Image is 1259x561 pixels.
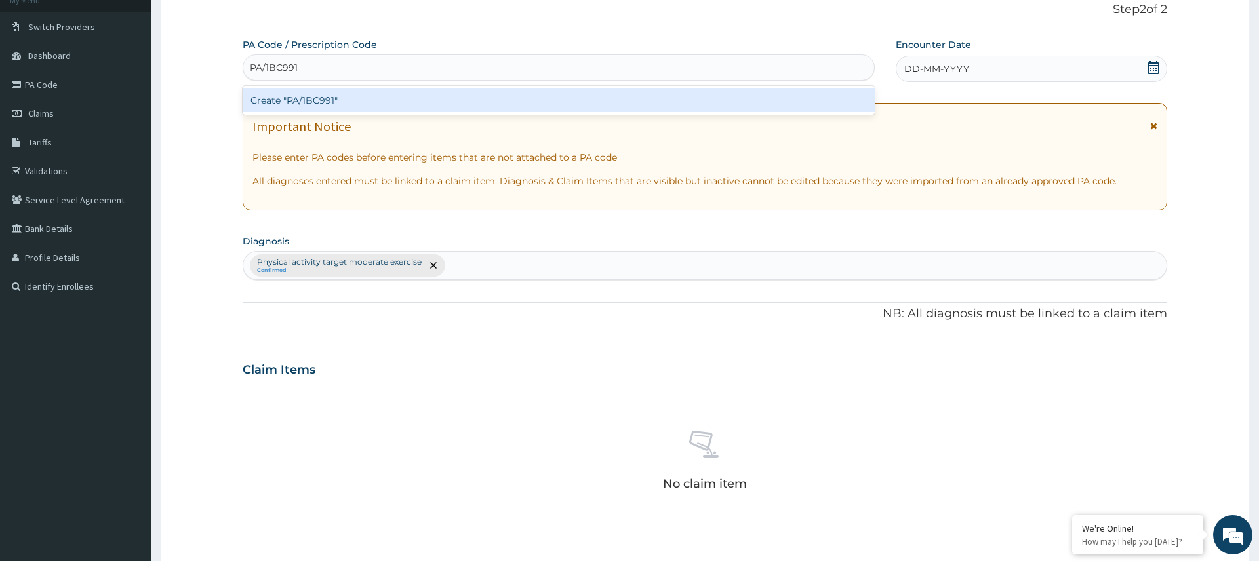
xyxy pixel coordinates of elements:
p: All diagnoses entered must be linked to a claim item. Diagnosis & Claim Items that are visible bu... [252,174,1157,187]
label: PA Code / Prescription Code [243,38,377,51]
div: Chat with us now [68,73,220,90]
div: Minimize live chat window [215,7,247,38]
div: Create "PA/1BC991" [243,88,875,112]
span: DD-MM-YYYY [904,62,969,75]
span: Claims [28,107,54,119]
p: How may I help you today? [1082,536,1193,547]
p: Step 2 of 2 [243,3,1167,17]
label: Encounter Date [896,38,971,51]
p: Please enter PA codes before entering items that are not attached to a PA code [252,151,1157,164]
span: Dashboard [28,50,71,62]
span: Switch Providers [28,21,95,33]
h3: Claim Items [243,363,315,377]
div: We're Online! [1082,522,1193,534]
img: d_794563401_company_1708531726252_794563401 [24,66,53,98]
label: Diagnosis [243,235,289,248]
textarea: Type your message and hit 'Enter' [7,358,250,404]
p: NB: All diagnosis must be linked to a claim item [243,305,1167,322]
h1: Important Notice [252,119,351,134]
span: Tariffs [28,136,52,148]
span: We're online! [76,165,181,298]
p: No claim item [663,477,747,490]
